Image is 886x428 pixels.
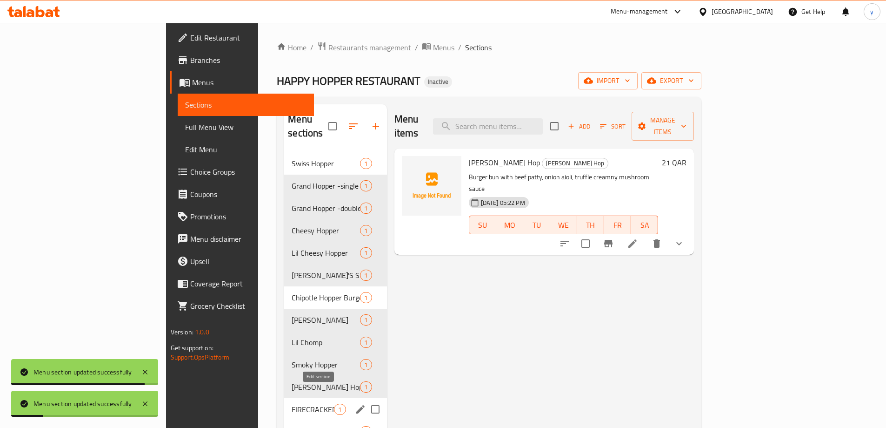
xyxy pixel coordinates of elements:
[171,326,193,338] span: Version:
[469,171,659,195] p: Burger bun with beef patty, onion aioli, truffle creamny mushroom sauce
[292,158,360,169] span: Swiss Hopper
[334,405,345,414] span: 1
[190,54,306,66] span: Branches
[424,76,452,88] div: Inactive
[360,182,371,190] span: 1
[190,166,306,177] span: Choice Groups
[641,72,701,89] button: export
[284,309,386,331] div: [PERSON_NAME]1
[523,216,550,234] button: TU
[542,158,608,169] span: [PERSON_NAME] Hop
[170,71,314,94] a: Menus
[422,41,454,54] a: Menus
[564,119,594,134] span: Add item
[292,292,360,303] span: Chipotle Hopper Burger
[360,225,372,236] div: items
[424,78,452,86] span: Inactive
[170,295,314,317] a: Grocery Checklist
[284,219,386,242] div: Cheesy Hopper1
[284,242,386,264] div: Lil Cheesy Hopper1
[178,116,314,138] a: Full Menu View
[292,180,360,191] span: Grand Hopper -single
[360,180,372,191] div: items
[360,204,371,213] span: 1
[360,338,371,347] span: 1
[170,272,314,295] a: Coverage Report
[646,232,668,255] button: delete
[360,293,371,302] span: 1
[608,218,627,232] span: FR
[465,42,492,53] span: Sections
[292,270,360,281] span: [PERSON_NAME]'S SECRET
[870,7,873,17] span: y
[581,218,600,232] span: TH
[600,121,626,132] span: Sort
[360,271,371,280] span: 1
[292,381,360,393] div: Truffle's Hop
[649,75,694,87] span: export
[360,249,371,258] span: 1
[190,278,306,289] span: Coverage Report
[673,238,685,249] svg: Show Choices
[334,404,346,415] div: items
[577,216,604,234] button: TH
[284,197,386,219] div: Grand Hopper -double1
[171,351,230,363] a: Support.OpsPlatform
[578,72,638,89] button: import
[192,77,306,88] span: Menus
[292,381,360,393] span: [PERSON_NAME] Hop
[469,156,540,170] span: [PERSON_NAME] Hop
[469,216,496,234] button: SU
[500,218,520,232] span: MO
[328,42,411,53] span: Restaurants management
[360,159,371,168] span: 1
[284,398,386,421] div: FIRECRACKER1edit
[496,216,523,234] button: MO
[566,121,592,132] span: Add
[170,27,314,49] a: Edit Restaurant
[292,314,360,326] span: [PERSON_NAME]
[632,112,694,141] button: Manage items
[178,138,314,161] a: Edit Menu
[277,41,701,54] nav: breadcrumb
[360,360,371,369] span: 1
[554,218,573,232] span: WE
[550,216,577,234] button: WE
[635,218,654,232] span: SA
[458,42,461,53] li: /
[323,116,342,136] span: Select all sections
[170,161,314,183] a: Choice Groups
[604,216,631,234] button: FR
[712,7,773,17] div: [GEOGRAPHIC_DATA]
[477,198,529,207] span: [DATE] 05:22 PM
[170,49,314,71] a: Branches
[170,250,314,272] a: Upsell
[292,247,360,258] span: Lil Cheesy Hopper
[360,316,371,325] span: 1
[353,402,367,416] button: edit
[190,189,306,200] span: Coupons
[564,119,594,134] button: Add
[292,337,360,348] span: Lil Chomp
[185,144,306,155] span: Edit Menu
[33,399,132,409] div: Menu section updated successfully
[473,218,493,232] span: SU
[292,203,360,214] span: Grand Hopper -double
[433,42,454,53] span: Menus
[190,300,306,312] span: Grocery Checklist
[292,404,334,415] span: FIRECRACKER
[594,119,632,134] span: Sort items
[284,175,386,197] div: Grand Hopper -single1
[190,233,306,245] span: Menu disclaimer
[284,331,386,353] div: Lil Chomp1
[284,376,386,398] div: [PERSON_NAME] Hop1
[190,256,306,267] span: Upsell
[195,326,209,338] span: 1.0.0
[394,112,422,140] h2: Menu items
[360,203,372,214] div: items
[586,75,630,87] span: import
[360,314,372,326] div: items
[527,218,546,232] span: TU
[433,118,543,135] input: search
